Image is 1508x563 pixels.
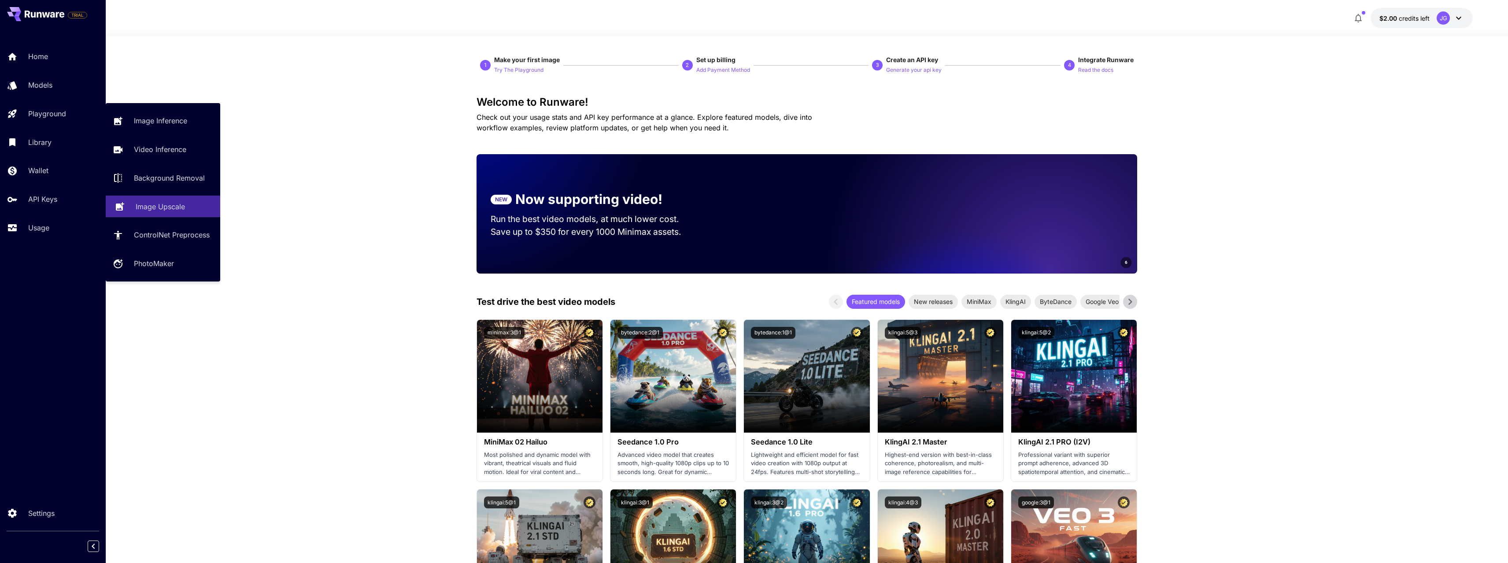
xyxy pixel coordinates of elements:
[885,496,921,508] button: klingai:4@3
[106,224,220,246] a: ControlNet Preprocess
[494,56,560,63] span: Make your first image
[751,327,795,339] button: bytedance:1@1
[851,327,863,339] button: Certified Model – Vetted for best performance and includes a commercial license.
[846,297,905,306] span: Featured models
[106,139,220,160] a: Video Inference
[1379,14,1430,23] div: $2.00
[984,496,996,508] button: Certified Model – Vetted for best performance and includes a commercial license.
[477,96,1137,108] h3: Welcome to Runware!
[696,56,736,63] span: Set up billing
[28,508,55,519] p: Settings
[617,496,653,508] button: klingai:3@1
[1018,496,1054,508] button: google:3@1
[28,222,49,233] p: Usage
[136,201,185,212] p: Image Upscale
[484,327,525,339] button: minimax:3@1
[94,538,106,554] div: Collapse sidebar
[878,320,1003,433] img: alt
[876,61,879,69] p: 3
[717,327,729,339] button: Certified Model – Vetted for best performance and includes a commercial license.
[1118,496,1130,508] button: Certified Model – Vetted for best performance and includes a commercial license.
[984,327,996,339] button: Certified Model – Vetted for best performance and includes a commercial license.
[477,113,812,132] span: Check out your usage stats and API key performance at a glance. Explore featured models, dive int...
[1080,297,1124,306] span: Google Veo
[1011,320,1137,433] img: alt
[885,438,996,446] h3: KlingAI 2.1 Master
[477,295,615,308] p: Test drive the best video models
[134,230,210,240] p: ControlNet Preprocess
[1000,297,1031,306] span: KlingAI
[106,196,220,217] a: Image Upscale
[686,61,689,69] p: 2
[1371,8,1473,28] button: $2.00
[584,496,595,508] button: Certified Model – Vetted for best performance and includes a commercial license.
[491,213,696,226] p: Run the best video models, at much lower cost.
[1379,15,1399,22] span: $2.00
[515,189,662,209] p: Now supporting video!
[909,297,958,306] span: New releases
[851,496,863,508] button: Certified Model – Vetted for best performance and includes a commercial license.
[134,144,186,155] p: Video Inference
[134,258,174,269] p: PhotoMaker
[1399,15,1430,22] span: credits left
[751,438,862,446] h3: Seedance 1.0 Lite
[106,110,220,132] a: Image Inference
[106,167,220,189] a: Background Removal
[28,51,48,62] p: Home
[610,320,736,433] img: alt
[495,196,507,204] p: NEW
[886,56,938,63] span: Create an API key
[961,297,997,306] span: MiniMax
[617,451,729,477] p: Advanced video model that creates smooth, high-quality 1080p clips up to 10 seconds long. Great f...
[28,165,48,176] p: Wallet
[885,451,996,477] p: Highest-end version with best-in-class coherence, photorealism, and multi-image reference capabil...
[1018,438,1130,446] h3: KlingAI 2.1 PRO (I2V)
[484,496,519,508] button: klingai:5@1
[134,115,187,126] p: Image Inference
[88,541,99,552] button: Collapse sidebar
[617,327,663,339] button: bytedance:2@1
[484,438,595,446] h3: MiniMax 02 Hailuo
[28,80,52,90] p: Models
[106,253,220,274] a: PhotoMaker
[886,66,942,74] p: Generate your api key
[1078,56,1134,63] span: Integrate Runware
[477,320,602,433] img: alt
[1125,259,1127,266] span: 6
[484,61,487,69] p: 1
[751,496,787,508] button: klingai:3@2
[617,438,729,446] h3: Seedance 1.0 Pro
[494,66,543,74] p: Try The Playground
[696,66,750,74] p: Add Payment Method
[584,327,595,339] button: Certified Model – Vetted for best performance and includes a commercial license.
[68,10,87,20] span: Add your payment card to enable full platform functionality.
[28,194,57,204] p: API Keys
[751,451,862,477] p: Lightweight and efficient model for fast video creation with 1080p output at 24fps. Features mult...
[484,451,595,477] p: Most polished and dynamic model with vibrant, theatrical visuals and fluid motion. Ideal for vira...
[1018,451,1130,477] p: Professional variant with superior prompt adherence, advanced 3D spatiotemporal attention, and ci...
[28,137,52,148] p: Library
[1437,11,1450,25] div: JG
[1018,327,1054,339] button: klingai:5@2
[1035,297,1077,306] span: ByteDance
[717,496,729,508] button: Certified Model – Vetted for best performance and includes a commercial license.
[28,108,66,119] p: Playground
[885,327,921,339] button: klingai:5@3
[1068,61,1071,69] p: 4
[744,320,869,433] img: alt
[68,12,87,19] span: TRIAL
[1078,66,1113,74] p: Read the docs
[491,226,696,238] p: Save up to $350 for every 1000 Minimax assets.
[134,173,205,183] p: Background Removal
[1118,327,1130,339] button: Certified Model – Vetted for best performance and includes a commercial license.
